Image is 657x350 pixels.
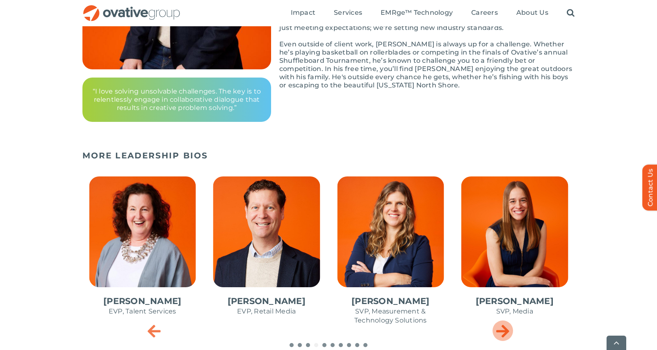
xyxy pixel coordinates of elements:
span: Go to slide 9 [355,343,359,347]
a: EMRge™ Technology [381,9,453,18]
span: Go to slide 1 [290,343,294,347]
a: Services [334,9,362,18]
span: About Us [516,9,548,17]
p: Even outside of client work, [PERSON_NAME] is always up for a challenge. Whether he’s playing bas... [279,40,575,89]
div: 6 / 10 [331,170,451,340]
span: Go to slide 5 [322,343,326,347]
span: Impact [291,9,315,17]
div: Previous slide [144,320,164,341]
div: 4 / 10 [82,170,203,331]
p: “I love solving unsolvable challenges. The key is to relentlessly engage in collaborative dialogu... [92,87,261,112]
span: Go to slide 2 [298,343,302,347]
a: OG_Full_horizontal_RGB [82,4,181,12]
div: 5 / 10 [207,170,327,331]
a: Impact [291,9,315,18]
span: EMRge™ Technology [381,9,453,17]
span: Go to slide 10 [363,343,367,347]
span: Go to slide 6 [331,343,335,347]
a: Search [567,9,575,18]
span: Go to slide 3 [306,343,310,347]
span: Services [334,9,362,17]
span: Careers [471,9,498,17]
span: Go to slide 8 [347,343,351,347]
a: Careers [471,9,498,18]
div: Next slide [493,320,513,341]
a: About Us [516,9,548,18]
div: 7 / 10 [455,170,575,331]
span: Go to slide 4 [314,343,318,347]
span: Go to slide 7 [339,343,343,347]
h5: MORE LEADERSHIP BIOS [82,151,575,160]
